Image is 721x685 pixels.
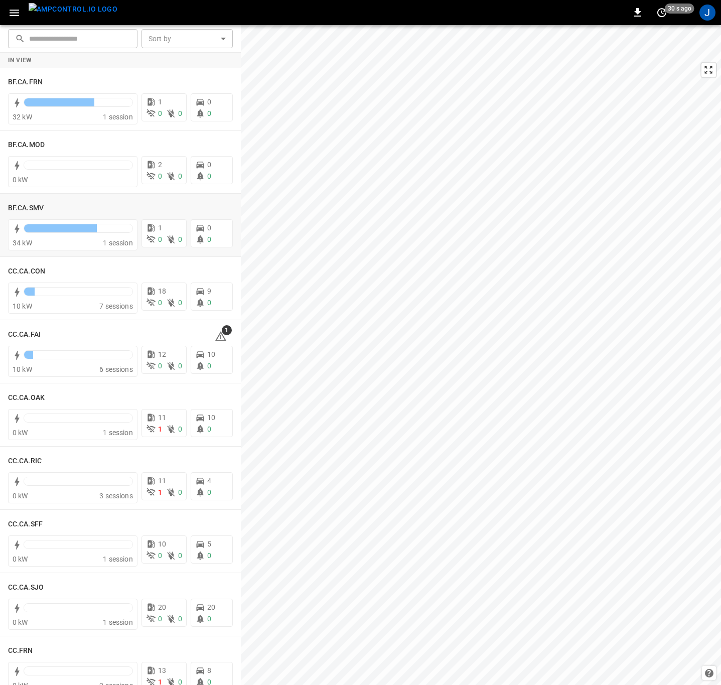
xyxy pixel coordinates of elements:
span: 6 sessions [99,365,133,373]
span: 2 [158,161,162,169]
span: 1 session [103,555,132,563]
span: 18 [158,287,166,295]
span: 0 [178,109,182,117]
span: 9 [207,287,211,295]
span: 0 [178,235,182,243]
span: 0 [158,109,162,117]
span: 0 [158,362,162,370]
span: 11 [158,477,166,485]
h6: BF.CA.MOD [8,140,45,151]
span: 1 session [103,113,132,121]
span: 32 kW [13,113,32,121]
span: 0 [178,615,182,623]
span: 10 [158,540,166,548]
span: 10 kW [13,365,32,373]
span: 0 kW [13,618,28,626]
span: 0 [207,425,211,433]
span: 0 [207,109,211,117]
span: 0 [158,552,162,560]
span: 0 [178,299,182,307]
span: 1 [158,488,162,496]
span: 10 kW [13,302,32,310]
span: 20 [207,603,215,611]
span: 0 [207,224,211,232]
span: 1 [222,325,232,335]
span: 0 kW [13,492,28,500]
h6: CC.FRN [8,645,33,656]
button: set refresh interval [654,5,670,21]
span: 0 [178,552,182,560]
span: 0 [158,615,162,623]
span: 0 [207,299,211,307]
span: 0 [178,362,182,370]
span: 20 [158,603,166,611]
span: 1 [158,425,162,433]
h6: CC.CA.SJO [8,582,44,593]
span: 0 kW [13,555,28,563]
h6: CC.CA.SFF [8,519,43,530]
span: 1 session [103,618,132,626]
span: 10 [207,414,215,422]
strong: In View [8,57,32,64]
span: 0 [158,235,162,243]
span: 0 [178,172,182,180]
span: 0 [207,172,211,180]
span: 13 [158,666,166,674]
span: 0 [207,362,211,370]
span: 0 [207,161,211,169]
span: 0 kW [13,176,28,184]
span: 0 [207,615,211,623]
span: 12 [158,350,166,358]
h6: CC.CA.FAI [8,329,41,340]
div: profile-icon [699,5,715,21]
span: 7 sessions [99,302,133,310]
h6: CC.CA.CON [8,266,45,277]
span: 0 [207,235,211,243]
h6: BF.CA.SMV [8,203,44,214]
h6: CC.CA.OAK [8,392,45,403]
span: 1 session [103,239,132,247]
span: 0 [158,172,162,180]
img: ampcontrol.io logo [29,3,117,16]
span: 0 [207,98,211,106]
span: 11 [158,414,166,422]
span: 10 [207,350,215,358]
span: 0 [178,488,182,496]
h6: CC.CA.RIC [8,456,42,467]
h6: BF.CA.FRN [8,77,43,88]
span: 1 session [103,429,132,437]
span: 34 kW [13,239,32,247]
span: 1 [158,224,162,232]
span: 8 [207,666,211,674]
span: 5 [207,540,211,548]
span: 0 [158,299,162,307]
span: 30 s ago [665,4,694,14]
span: 0 [207,488,211,496]
span: 0 [178,425,182,433]
span: 1 [158,98,162,106]
span: 0 kW [13,429,28,437]
canvas: Map [241,25,721,685]
span: 0 [207,552,211,560]
span: 4 [207,477,211,485]
span: 3 sessions [99,492,133,500]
